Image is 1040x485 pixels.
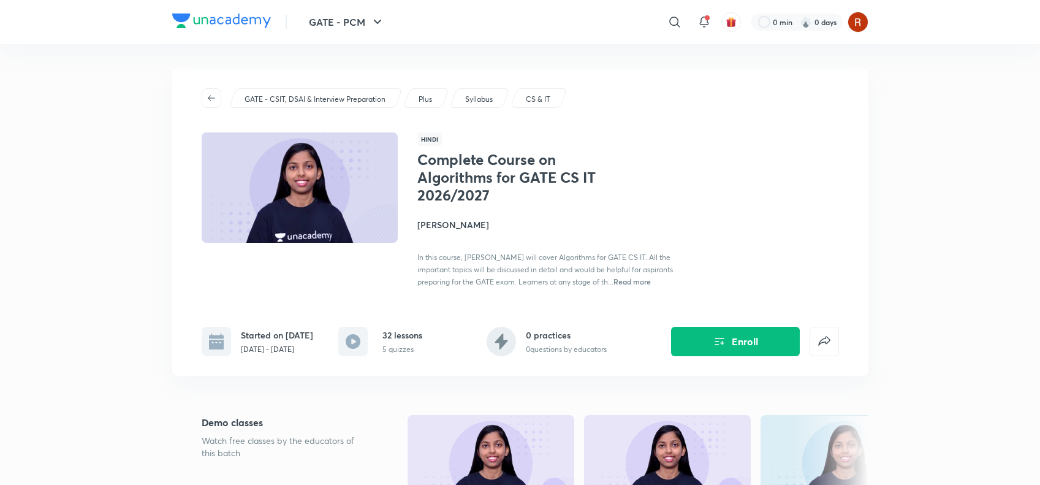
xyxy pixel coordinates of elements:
[172,13,271,28] img: Company Logo
[242,94,387,105] a: GATE - CSIT, DSAI & Interview Preparation
[382,344,422,355] p: 5 quizzes
[302,10,392,34] button: GATE - PCM
[382,329,422,342] h6: 32 lessons
[419,94,432,105] p: Plus
[463,94,495,105] a: Syllabus
[526,94,550,105] p: CS & IT
[417,218,692,231] h4: [PERSON_NAME]
[417,132,442,146] span: Hindi
[202,435,368,459] p: Watch free classes by the educators of this batch
[172,13,271,31] a: Company Logo
[417,151,618,204] h1: Complete Course on Algorithms for GATE CS IT 2026/2027
[241,329,313,342] h6: Started on [DATE]
[800,16,812,28] img: streak
[416,94,434,105] a: Plus
[726,17,737,28] img: avatar
[526,344,607,355] p: 0 questions by educators
[613,277,651,286] span: Read more
[810,327,839,356] button: false
[202,415,368,430] h5: Demo classes
[199,131,399,244] img: Thumbnail
[671,327,800,356] button: Enroll
[721,12,741,32] button: avatar
[417,253,673,286] span: In this course, [PERSON_NAME] will cover Algorithms for GATE CS IT. All the important topics will...
[241,344,313,355] p: [DATE] - [DATE]
[465,94,493,105] p: Syllabus
[245,94,385,105] p: GATE - CSIT, DSAI & Interview Preparation
[848,12,868,32] img: Rupsha chowdhury
[523,94,552,105] a: CS & IT
[526,329,607,342] h6: 0 practices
